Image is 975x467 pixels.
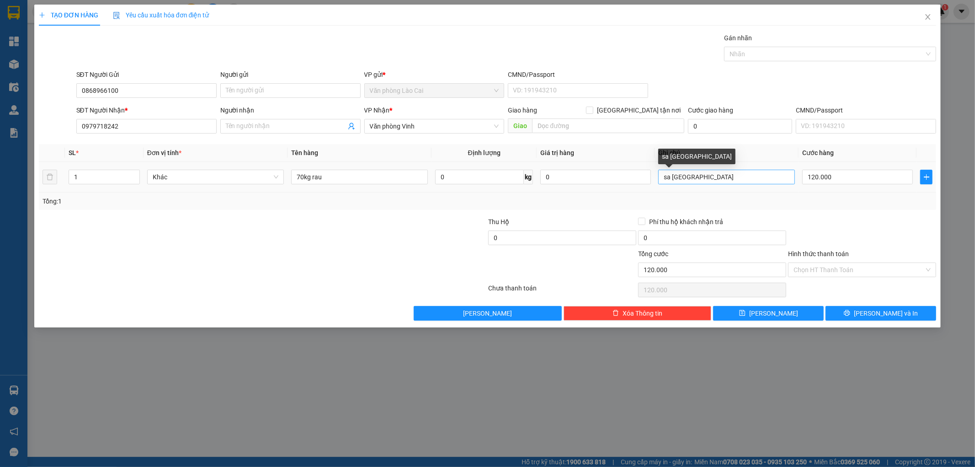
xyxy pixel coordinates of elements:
[76,70,217,80] div: SĐT Người Gửi
[658,170,795,184] input: Ghi Chú
[508,107,537,114] span: Giao hàng
[43,170,57,184] button: delete
[488,283,638,299] div: Chưa thanh toán
[69,149,76,156] span: SL
[532,118,684,133] input: Dọc đường
[468,149,501,156] span: Định lượng
[76,105,217,115] div: SĐT Người Nhận
[924,13,932,21] span: close
[593,105,684,115] span: [GEOGRAPHIC_DATA] tận nơi
[915,5,941,30] button: Close
[658,149,735,164] div: sa [GEOGRAPHIC_DATA]
[688,119,792,134] input: Cước giao hàng
[524,170,533,184] span: kg
[645,217,727,227] span: Phí thu hộ khách nhận trả
[844,310,850,317] span: printer
[540,149,574,156] span: Giá trị hàng
[749,308,798,318] span: [PERSON_NAME]
[638,250,668,258] span: Tổng cước
[564,306,712,321] button: deleteXóa Thông tin
[463,308,512,318] span: [PERSON_NAME]
[291,149,318,156] span: Tên hàng
[713,306,824,321] button: save[PERSON_NAME]
[348,123,355,130] span: user-add
[220,70,361,80] div: Người gửi
[802,149,834,156] span: Cước hàng
[370,84,499,97] span: Văn phòng Lào Cai
[364,70,505,80] div: VP gửi
[370,119,499,133] span: Văn phòng Vinh
[147,149,181,156] span: Đơn vị tính
[291,170,428,184] input: VD: Bàn, Ghế
[43,196,376,206] div: Tổng: 1
[364,107,390,114] span: VP Nhận
[153,170,278,184] span: Khác
[788,250,849,258] label: Hình thức thanh toán
[414,306,562,321] button: [PERSON_NAME]
[220,105,361,115] div: Người nhận
[826,306,936,321] button: printer[PERSON_NAME] và In
[739,310,746,317] span: save
[613,310,619,317] span: delete
[113,11,209,19] span: Yêu cầu xuất hóa đơn điện tử
[724,34,752,42] label: Gán nhãn
[508,70,648,80] div: CMND/Passport
[488,218,509,225] span: Thu Hộ
[796,105,936,115] div: CMND/Passport
[508,118,532,133] span: Giao
[39,12,45,18] span: plus
[655,144,799,162] th: Ghi chú
[921,173,932,181] span: plus
[623,308,662,318] span: Xóa Thông tin
[920,170,932,184] button: plus
[854,308,918,318] span: [PERSON_NAME] và In
[540,170,651,184] input: 0
[688,107,733,114] label: Cước giao hàng
[39,11,98,19] span: TẠO ĐƠN HÀNG
[113,12,120,19] img: icon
